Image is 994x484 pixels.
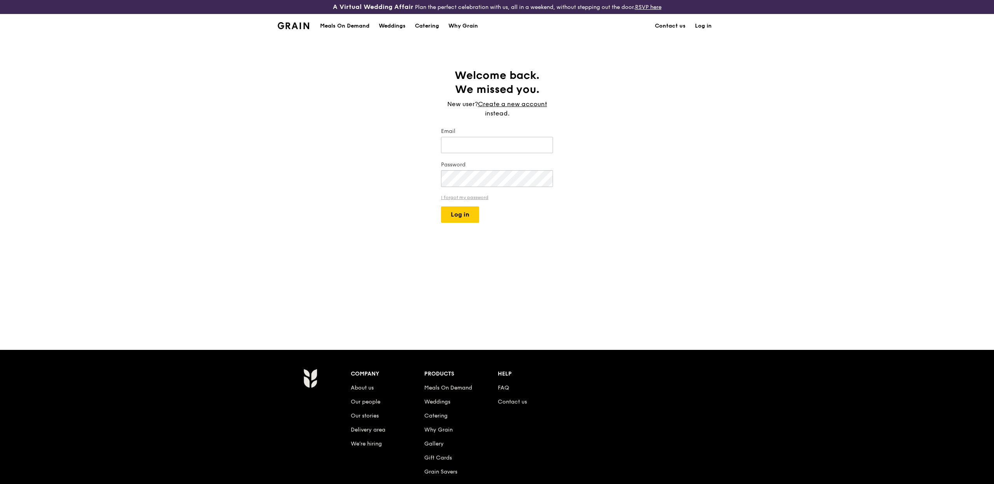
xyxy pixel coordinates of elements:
label: Email [441,128,553,135]
a: Why Grain [444,14,483,38]
div: Weddings [379,14,406,38]
a: Log in [690,14,716,38]
a: I forgot my password [441,195,553,200]
a: Our people [351,398,380,405]
span: instead. [485,110,509,117]
a: About us [351,384,374,391]
div: Why Grain [448,14,478,38]
a: Catering [410,14,444,38]
div: Meals On Demand [320,14,369,38]
div: Products [424,369,498,379]
a: Why Grain [424,426,453,433]
div: Company [351,369,424,379]
button: Log in [441,206,479,223]
h1: Welcome back. We missed you. [441,68,553,96]
a: Grain Savers [424,468,457,475]
a: Meals On Demand [424,384,472,391]
a: We’re hiring [351,440,382,447]
a: FAQ [498,384,509,391]
img: Grain [278,22,309,29]
a: Gallery [424,440,444,447]
a: Catering [424,412,448,419]
a: Contact us [650,14,690,38]
a: Delivery area [351,426,385,433]
a: Our stories [351,412,379,419]
div: Catering [415,14,439,38]
a: Gift Cards [424,454,452,461]
span: New user? [447,100,478,108]
img: Grain [303,369,317,388]
a: RSVP here [635,4,661,10]
a: Contact us [498,398,527,405]
a: Weddings [374,14,410,38]
a: Weddings [424,398,450,405]
div: Help [498,369,571,379]
a: Create a new account [478,100,547,109]
h3: A Virtual Wedding Affair [333,3,413,11]
a: GrainGrain [278,14,309,37]
label: Password [441,161,553,169]
div: Plan the perfect celebration with us, all in a weekend, without stepping out the door. [273,3,721,11]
